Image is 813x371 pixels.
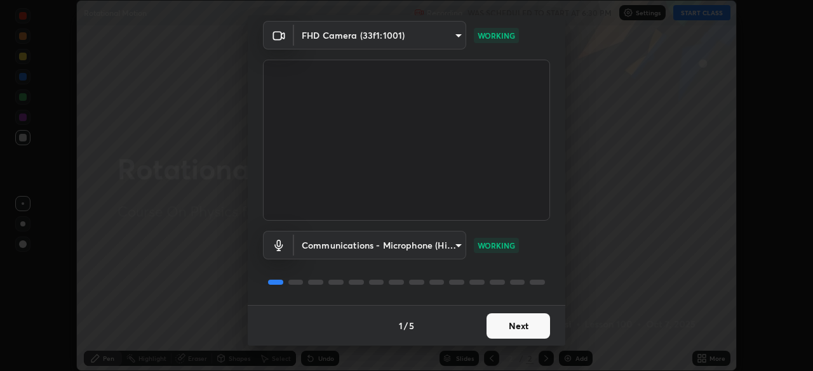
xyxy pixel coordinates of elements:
div: FHD Camera (33f1:1001) [294,21,466,49]
p: WORKING [478,30,515,41]
h4: / [404,319,408,332]
button: Next [487,313,550,339]
h4: 5 [409,319,414,332]
h4: 1 [399,319,403,332]
p: WORKING [478,240,515,251]
div: FHD Camera (33f1:1001) [294,231,466,259]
